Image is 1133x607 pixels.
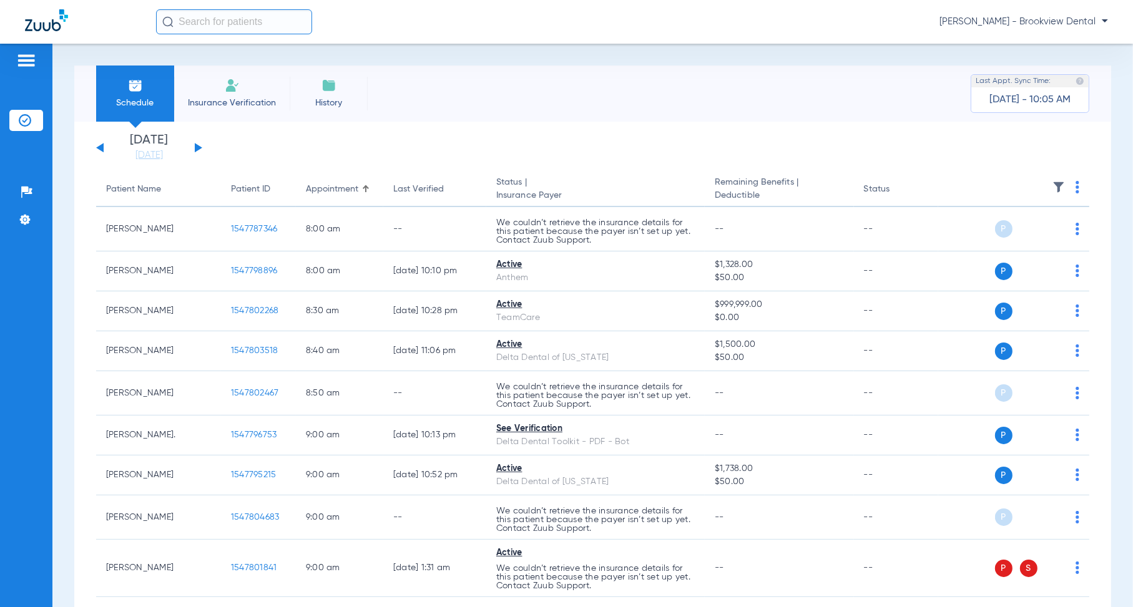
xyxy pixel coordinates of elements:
img: Manual Insurance Verification [225,78,240,93]
img: Search Icon [162,16,174,27]
div: Active [496,298,695,311]
td: [PERSON_NAME] [96,455,221,495]
td: -- [854,415,938,455]
div: TeamCare [496,311,695,324]
td: -- [854,455,938,495]
th: Status | [486,172,705,207]
span: P [995,467,1013,484]
td: 8:30 AM [296,291,383,331]
div: See Verification [496,422,695,435]
div: Last Verified [393,183,476,196]
td: [PERSON_NAME] [96,331,221,371]
span: 1547801841 [231,563,277,572]
span: Insurance Payer [496,189,695,202]
span: 1547787346 [231,225,278,233]
div: Active [496,546,695,560]
iframe: Chat Widget [1071,547,1133,607]
span: -- [715,225,724,233]
img: group-dot-blue.svg [1076,181,1079,193]
span: P [995,508,1013,526]
span: $50.00 [715,351,844,364]
th: Status [854,172,938,207]
span: Schedule [105,97,165,109]
td: -- [854,207,938,251]
div: Appointment [306,183,373,196]
span: 1547802467 [231,389,279,397]
td: -- [854,371,938,415]
span: 1547798896 [231,266,278,275]
span: P [995,427,1013,444]
div: Active [496,258,695,271]
span: -- [715,513,724,522]
div: Patient ID [231,183,286,196]
img: group-dot-blue.svg [1076,265,1079,277]
span: History [299,97,358,109]
p: We couldn’t retrieve the insurance details for this patient because the payer isn’t set up yet. C... [496,382,695,409]
span: P [995,342,1013,360]
span: P [995,303,1013,320]
td: 8:50 AM [296,371,383,415]
td: [DATE] 10:10 PM [383,251,486,291]
td: [PERSON_NAME] [96,495,221,540]
td: -- [383,495,486,540]
span: $0.00 [715,311,844,324]
a: [DATE] [112,149,187,162]
img: group-dot-blue.svg [1076,387,1079,399]
span: -- [715,563,724,572]
td: 8:00 AM [296,207,383,251]
p: We couldn’t retrieve the insurance details for this patient because the payer isn’t set up yet. C... [496,218,695,245]
span: -- [715,430,724,439]
td: -- [854,291,938,331]
div: Active [496,462,695,475]
img: group-dot-blue.svg [1076,429,1079,441]
span: -- [715,389,724,397]
span: 1547802268 [231,306,279,315]
img: group-dot-blue.svg [1076,511,1079,523]
span: $999,999.00 [715,298,844,311]
div: Patient Name [106,183,161,196]
img: History [321,78,336,93]
td: [PERSON_NAME] [96,371,221,415]
img: hamburger-icon [16,53,36,68]
td: 9:00 AM [296,540,383,597]
td: [DATE] 11:06 PM [383,331,486,371]
span: P [995,560,1013,577]
div: Patient Name [106,183,211,196]
span: $1,328.00 [715,258,844,271]
td: [PERSON_NAME] [96,291,221,331]
p: We couldn’t retrieve the insurance details for this patient because the payer isn’t set up yet. C... [496,507,695,533]
img: group-dot-blue.svg [1076,223,1079,235]
span: P [995,220,1013,238]
span: P [995,384,1013,402]
div: Active [496,338,695,351]
span: 1547803518 [231,346,278,355]
span: 1547795215 [231,470,277,479]
td: [DATE] 10:52 PM [383,455,486,495]
img: Schedule [128,78,143,93]
img: filter.svg [1052,181,1065,193]
img: group-dot-blue.svg [1076,469,1079,481]
input: Search for patients [156,9,312,34]
span: [PERSON_NAME] - Brookview Dental [939,16,1108,28]
td: [DATE] 10:13 PM [383,415,486,455]
img: group-dot-blue.svg [1076,304,1079,317]
td: 9:00 AM [296,455,383,495]
td: [PERSON_NAME] [96,540,221,597]
span: $50.00 [715,475,844,488]
td: -- [854,251,938,291]
td: -- [383,371,486,415]
td: [PERSON_NAME] [96,207,221,251]
p: We couldn’t retrieve the insurance details for this patient because the payer isn’t set up yet. C... [496,564,695,590]
td: [PERSON_NAME]. [96,415,221,455]
span: 1547804683 [231,513,280,522]
span: Insurance Verification [184,97,280,109]
span: 1547796753 [231,430,277,439]
td: -- [854,495,938,540]
span: $50.00 [715,271,844,284]
td: -- [383,207,486,251]
span: [DATE] - 10:05 AM [989,94,1071,106]
td: [DATE] 10:28 PM [383,291,486,331]
td: [PERSON_NAME] [96,251,221,291]
li: [DATE] [112,134,187,162]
